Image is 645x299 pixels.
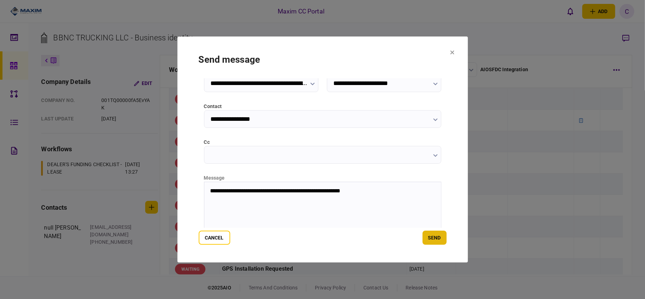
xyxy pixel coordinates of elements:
input: step [327,74,441,92]
input: cc [204,146,441,164]
label: cc [204,139,441,146]
div: message [204,174,441,182]
input: contact [204,110,441,128]
iframe: Rich Text Area [204,182,441,253]
button: Cancel [199,231,230,245]
input: checklist [204,74,318,92]
h1: send message [199,54,447,65]
button: send [423,231,447,245]
label: contact [204,103,441,110]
